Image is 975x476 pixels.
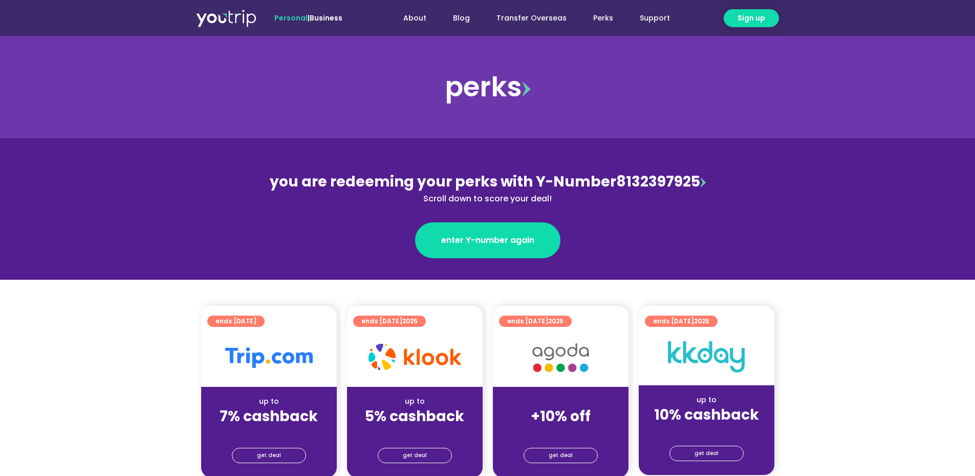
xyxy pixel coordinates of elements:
[353,316,426,327] a: ends [DATE]2025
[695,446,719,461] span: get deal
[645,316,718,327] a: ends [DATE]2025
[548,317,564,325] span: 2025
[415,222,560,258] a: enter Y-number again
[232,448,306,463] a: get deal
[266,193,710,205] div: Scroll down to score your deal!
[626,9,683,28] a: Support
[209,396,329,407] div: up to
[403,448,427,463] span: get deal
[507,316,564,327] span: ends [DATE]
[524,448,598,463] a: get deal
[370,9,683,28] nav: Menu
[694,317,709,325] span: 2025
[209,426,329,437] div: (for stays only)
[654,405,759,425] strong: 10% cashback
[365,406,464,426] strong: 5% cashback
[653,316,709,327] span: ends [DATE]
[207,316,265,327] a: ends [DATE]
[378,448,452,463] a: get deal
[220,406,318,426] strong: 7% cashback
[724,9,779,27] a: Sign up
[499,316,572,327] a: ends [DATE]2025
[274,13,342,23] span: |
[361,316,418,327] span: ends [DATE]
[440,9,483,28] a: Blog
[266,171,710,205] div: 8132397925
[549,448,573,463] span: get deal
[551,396,570,406] span: up to
[483,9,580,28] a: Transfer Overseas
[580,9,626,28] a: Perks
[310,13,342,23] a: Business
[270,172,616,192] span: you are redeeming your perks with Y-Number
[402,317,418,325] span: 2025
[441,234,534,246] span: enter Y-number again
[501,426,620,437] div: (for stays only)
[647,395,766,405] div: up to
[647,424,766,435] div: (for stays only)
[355,426,474,437] div: (for stays only)
[390,9,440,28] a: About
[669,446,744,461] a: get deal
[738,13,765,24] span: Sign up
[531,406,591,426] strong: +10% off
[355,396,474,407] div: up to
[215,316,256,327] span: ends [DATE]
[274,13,308,23] span: Personal
[257,448,281,463] span: get deal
